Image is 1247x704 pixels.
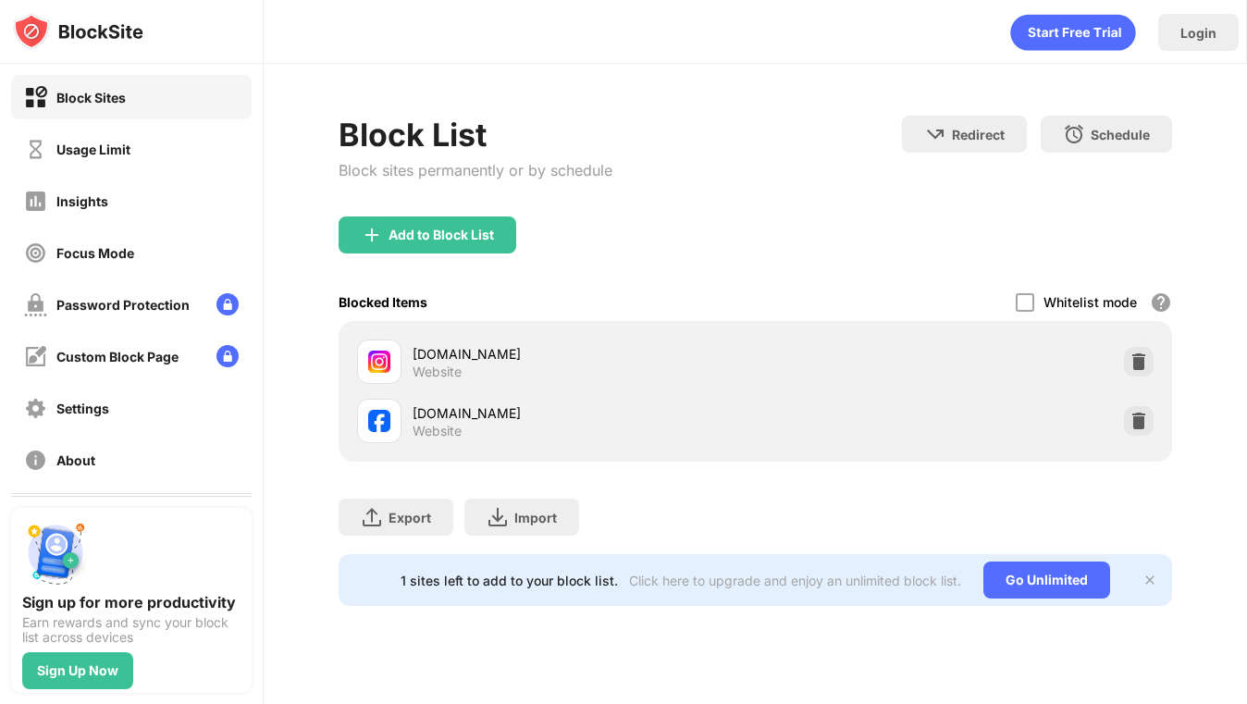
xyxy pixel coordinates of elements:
[983,562,1110,599] div: Go Unlimited
[368,410,390,432] img: favicons
[13,13,143,50] img: logo-blocksite.svg
[413,364,462,380] div: Website
[24,449,47,472] img: about-off.svg
[56,90,126,105] div: Block Sites
[24,345,47,368] img: customize-block-page-off.svg
[56,193,108,209] div: Insights
[22,615,241,645] div: Earn rewards and sync your block list across devices
[413,403,756,423] div: [DOMAIN_NAME]
[1043,294,1137,310] div: Whitelist mode
[37,663,118,678] div: Sign Up Now
[368,351,390,373] img: favicons
[389,228,494,242] div: Add to Block List
[56,142,130,157] div: Usage Limit
[216,293,239,315] img: lock-menu.svg
[339,161,612,179] div: Block sites permanently or by schedule
[514,510,557,525] div: Import
[339,116,612,154] div: Block List
[339,294,427,310] div: Blocked Items
[56,452,95,468] div: About
[24,86,47,109] img: block-on.svg
[389,510,431,525] div: Export
[56,297,190,313] div: Password Protection
[24,293,47,316] img: password-protection-off.svg
[413,344,756,364] div: [DOMAIN_NAME]
[629,573,961,588] div: Click here to upgrade and enjoy an unlimited block list.
[1091,127,1150,142] div: Schedule
[24,397,47,420] img: settings-off.svg
[24,190,47,213] img: insights-off.svg
[56,401,109,416] div: Settings
[56,349,179,364] div: Custom Block Page
[22,593,241,611] div: Sign up for more productivity
[216,345,239,367] img: lock-menu.svg
[56,245,134,261] div: Focus Mode
[952,127,1005,142] div: Redirect
[1010,14,1136,51] div: animation
[1142,573,1157,587] img: x-button.svg
[1180,25,1216,41] div: Login
[24,138,47,161] img: time-usage-off.svg
[413,423,462,439] div: Website
[401,573,618,588] div: 1 sites left to add to your block list.
[24,241,47,265] img: focus-off.svg
[22,519,89,586] img: push-signup.svg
